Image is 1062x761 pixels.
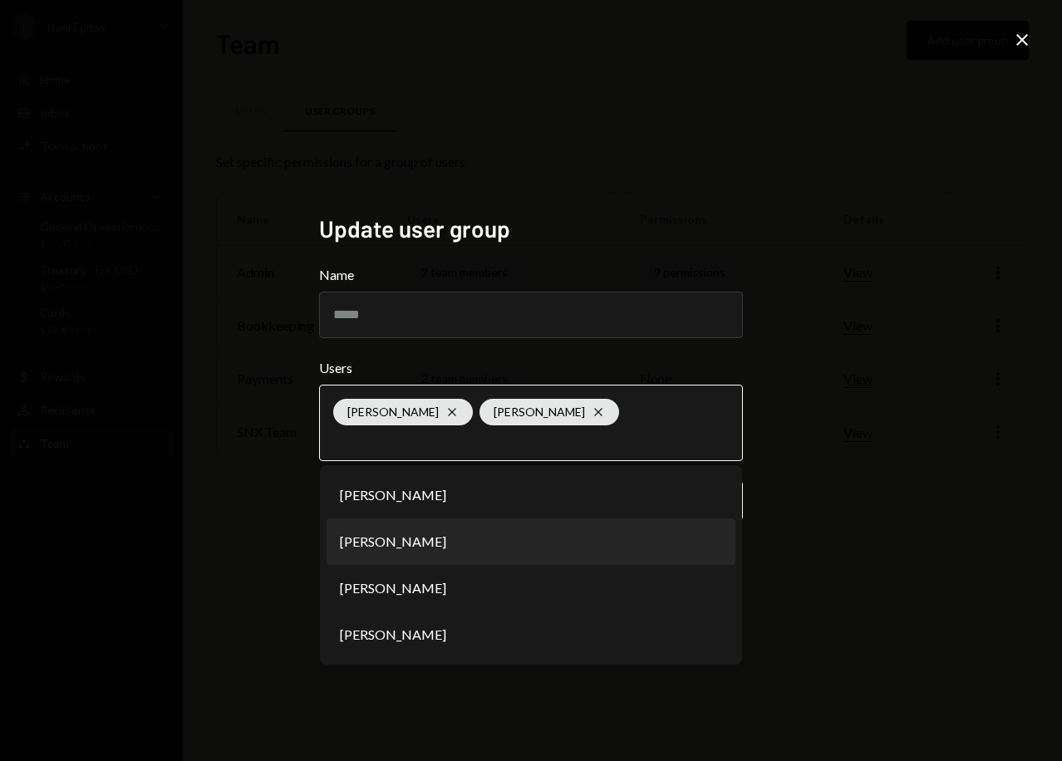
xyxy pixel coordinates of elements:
li: [PERSON_NAME] [327,472,735,518]
label: Users [319,358,743,378]
div: [PERSON_NAME] [333,399,473,425]
li: [PERSON_NAME] [327,565,735,611]
div: [PERSON_NAME] [479,399,619,425]
label: Name [319,265,743,285]
h2: Update user group [319,213,743,245]
li: [PERSON_NAME] [327,611,735,658]
li: [PERSON_NAME] [327,518,735,565]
